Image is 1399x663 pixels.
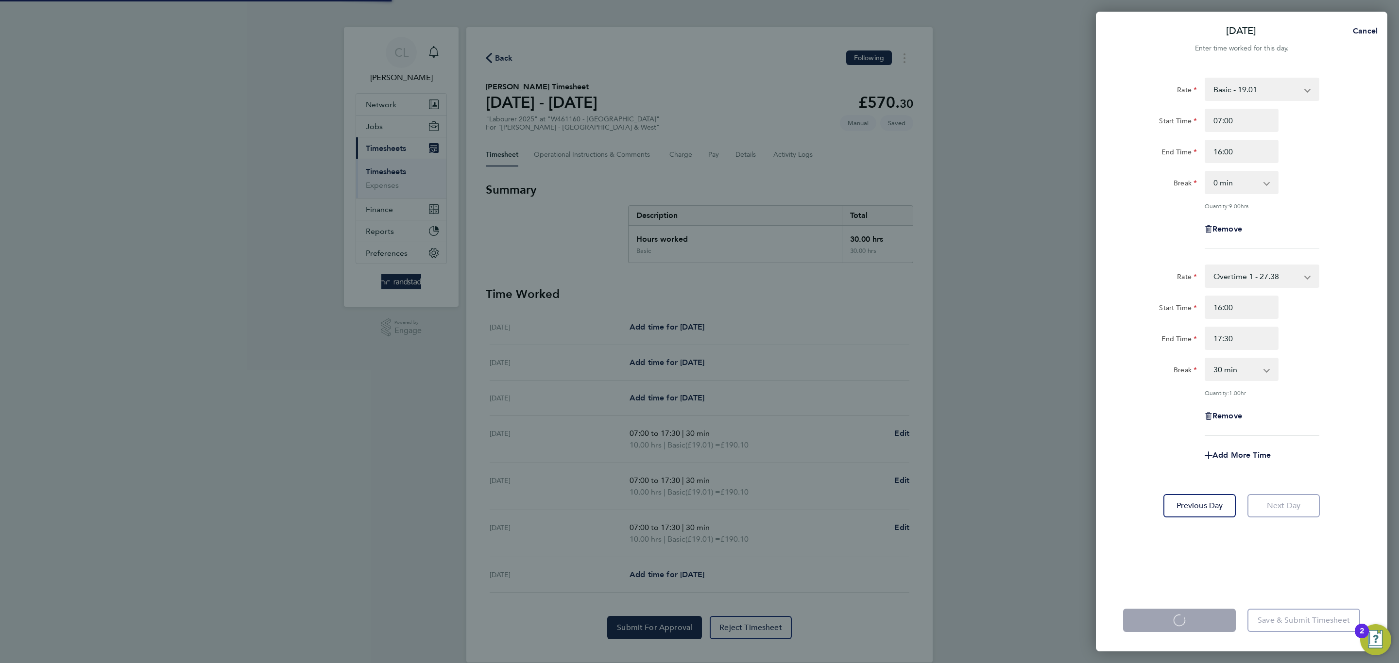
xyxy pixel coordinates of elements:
input: E.g. 18:00 [1205,140,1279,163]
div: Quantity: hr [1205,389,1319,397]
span: Previous Day [1177,501,1223,511]
label: End Time [1161,148,1197,159]
div: 2 [1360,631,1364,644]
label: Break [1174,179,1197,190]
label: Start Time [1159,303,1197,315]
input: E.g. 08:00 [1205,296,1279,319]
span: Remove [1212,224,1242,233]
button: Add More Time [1205,451,1271,459]
div: Quantity: hrs [1205,202,1319,210]
div: Enter time worked for this day. [1096,43,1387,54]
label: Break [1174,365,1197,377]
p: [DATE] [1226,24,1256,38]
button: Cancel [1337,21,1387,41]
span: 9.00 [1229,202,1241,210]
button: Open Resource Center, 2 new notifications [1360,624,1391,655]
span: Cancel [1350,26,1378,35]
span: Remove [1212,411,1242,420]
label: Rate [1177,272,1197,284]
input: E.g. 18:00 [1205,327,1279,350]
label: Start Time [1159,116,1197,128]
span: Add More Time [1212,450,1271,460]
label: End Time [1161,334,1197,346]
button: Remove [1205,412,1242,420]
span: 1.00 [1229,389,1241,397]
button: Previous Day [1163,494,1236,517]
label: Rate [1177,85,1197,97]
input: E.g. 08:00 [1205,109,1279,132]
button: Remove [1205,225,1242,233]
